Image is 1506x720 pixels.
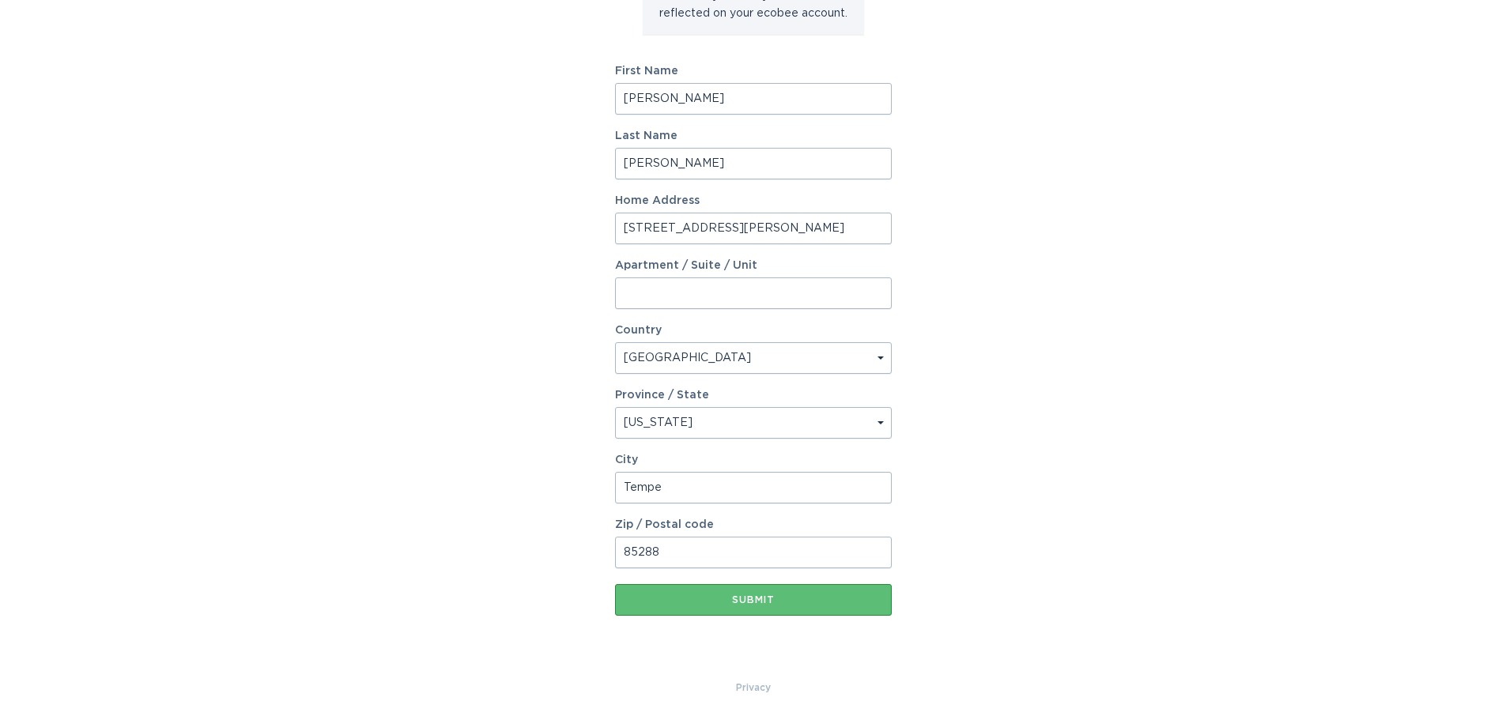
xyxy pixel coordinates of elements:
label: Country [615,325,662,336]
div: Submit [623,595,884,605]
button: Submit [615,584,892,616]
label: Province / State [615,390,709,401]
label: City [615,454,892,466]
a: Privacy Policy & Terms of Use [736,679,771,696]
label: Zip / Postal code [615,519,892,530]
label: Last Name [615,130,892,141]
label: Home Address [615,195,892,206]
label: First Name [615,66,892,77]
label: Apartment / Suite / Unit [615,260,892,271]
